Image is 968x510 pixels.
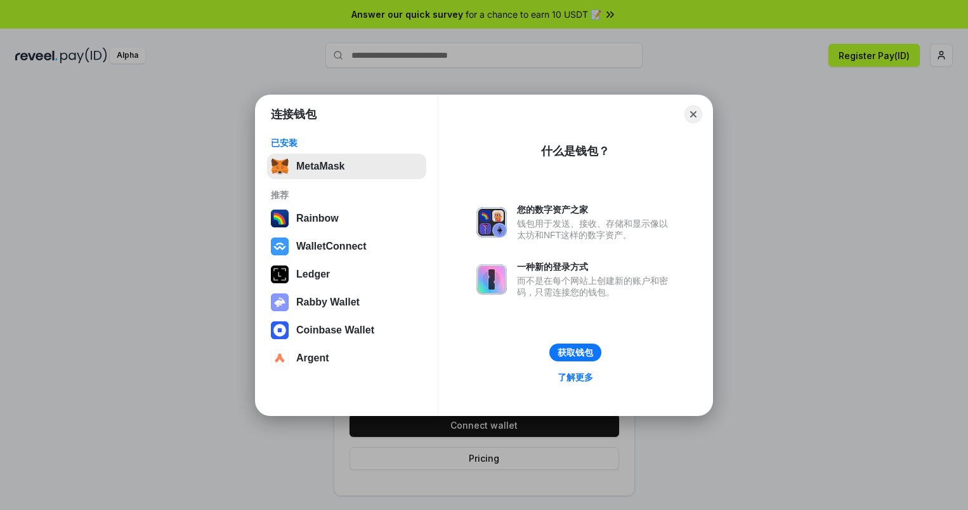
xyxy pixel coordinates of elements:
div: Rainbow [296,213,339,224]
button: 获取钱包 [549,344,601,361]
button: Rainbow [267,206,426,231]
img: svg+xml,%3Csvg%20width%3D%2228%22%20height%3D%2228%22%20viewBox%3D%220%200%2028%2028%22%20fill%3D... [271,349,289,367]
a: 了解更多 [550,369,601,386]
img: svg+xml,%3Csvg%20xmlns%3D%22http%3A%2F%2Fwww.w3.org%2F2000%2Fsvg%22%20fill%3D%22none%22%20viewBox... [271,293,289,311]
img: svg+xml,%3Csvg%20xmlns%3D%22http%3A%2F%2Fwww.w3.org%2F2000%2Fsvg%22%20width%3D%2228%22%20height%3... [271,265,289,283]
img: svg+xml,%3Csvg%20xmlns%3D%22http%3A%2F%2Fwww.w3.org%2F2000%2Fsvg%22%20fill%3D%22none%22%20viewBox... [476,207,507,238]
img: svg+xml,%3Csvg%20width%3D%22120%22%20height%3D%22120%22%20viewBox%3D%220%200%20120%20120%22%20fil... [271,210,289,227]
div: Coinbase Wallet [296,325,374,336]
button: Argent [267,346,426,371]
button: MetaMask [267,154,426,179]
div: 已安装 [271,137,422,149]
div: 一种新的登录方式 [517,261,674,272]
div: 推荐 [271,189,422,201]
div: MetaMask [296,161,344,172]
div: Rabby Wallet [296,297,360,308]
div: Ledger [296,269,330,280]
img: svg+xml,%3Csvg%20xmlns%3D%22http%3A%2F%2Fwww.w3.org%2F2000%2Fsvg%22%20fill%3D%22none%22%20viewBox... [476,264,507,295]
img: svg+xml,%3Csvg%20width%3D%2228%22%20height%3D%2228%22%20viewBox%3D%220%200%2028%2028%22%20fill%3D... [271,238,289,255]
div: WalletConnect [296,241,367,252]
h1: 连接钱包 [271,107,317,122]
button: WalletConnect [267,234,426,259]
img: svg+xml,%3Csvg%20fill%3D%22none%22%20height%3D%2233%22%20viewBox%3D%220%200%2035%2033%22%20width%... [271,158,289,175]
button: Coinbase Wallet [267,318,426,343]
div: Argent [296,352,329,364]
div: 钱包用于发送、接收、存储和显示像以太坊和NFT这样的数字资产。 [517,218,674,241]
div: 而不是在每个网站上创建新的账户和密码，只需连接您的钱包。 [517,275,674,298]
button: Rabby Wallet [267,290,426,315]
div: 获取钱包 [558,347,593,358]
div: 了解更多 [558,372,593,383]
img: svg+xml,%3Csvg%20width%3D%2228%22%20height%3D%2228%22%20viewBox%3D%220%200%2028%2028%22%20fill%3D... [271,321,289,339]
div: 您的数字资产之家 [517,204,674,215]
div: 什么是钱包？ [541,144,610,159]
button: Close [684,105,702,123]
button: Ledger [267,262,426,287]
